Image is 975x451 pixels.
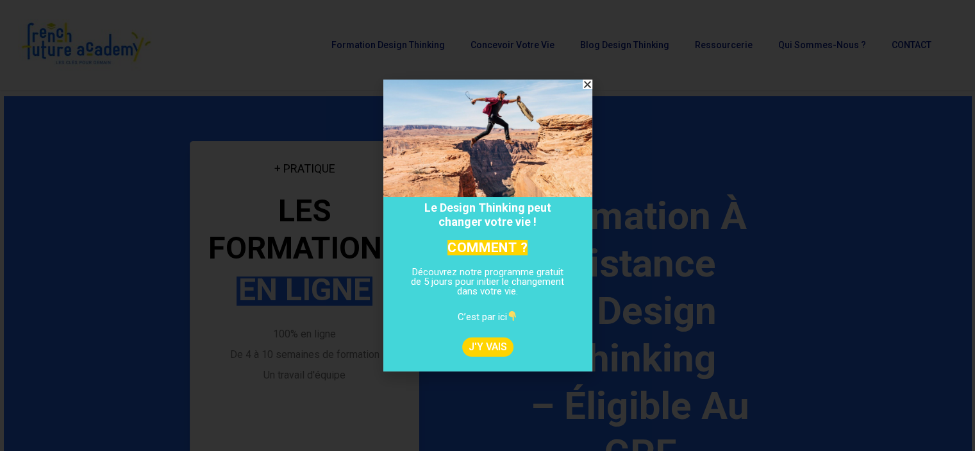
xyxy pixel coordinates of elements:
[406,268,569,311] p: Découvrez notre programme gratuit de 5 jours pour initier le changement dans votre vie.
[394,201,581,228] h2: Le Design Thinking peut changer votre vie !
[406,311,569,336] p: C’est par ici
[583,80,592,89] a: Close
[469,342,507,352] span: J'Y VAIS
[447,240,528,255] mark: COMMENT ?
[508,311,517,321] img: 👇
[462,337,513,357] a: J'Y VAIS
